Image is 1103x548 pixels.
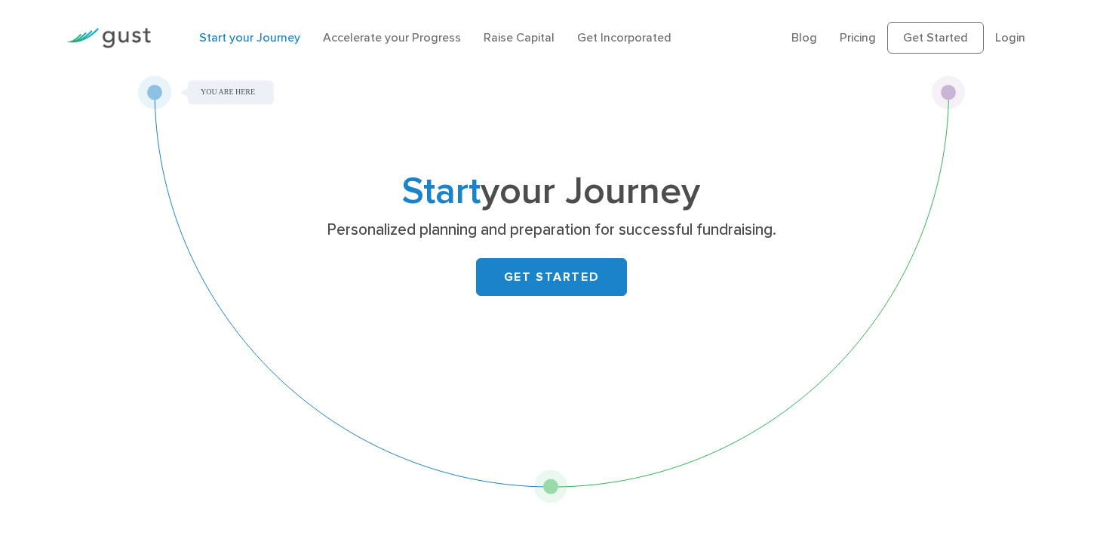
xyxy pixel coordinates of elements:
a: Get Incorporated [577,30,671,45]
a: Accelerate your Progress [323,30,461,45]
span: Start [402,169,481,214]
a: Blog [791,30,817,45]
p: Personalized planning and preparation for successful fundraising. [259,220,843,241]
a: Start your Journey [199,30,300,45]
a: Pricing [840,30,876,45]
a: Get Started [887,22,984,54]
img: Gust Logo [66,28,151,48]
a: Raise Capital [484,30,555,45]
h1: your Journey [253,174,850,209]
a: GET STARTED [476,258,627,296]
a: Login [995,30,1025,45]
